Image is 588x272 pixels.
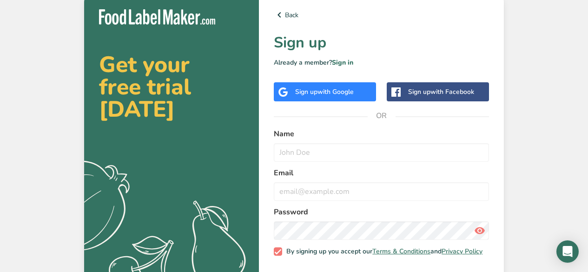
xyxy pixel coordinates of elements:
span: OR [368,102,396,130]
a: Privacy Policy [442,247,482,256]
span: with Facebook [430,87,474,96]
a: Sign in [332,58,353,67]
a: Back [274,9,489,20]
h1: Sign up [274,32,489,54]
a: Terms & Conditions [372,247,430,256]
div: Sign up [295,87,354,97]
img: Food Label Maker [99,9,215,25]
label: Password [274,206,489,218]
label: Name [274,128,489,139]
input: email@example.com [274,182,489,201]
h2: Get your free trial [DATE] [99,53,244,120]
div: Open Intercom Messenger [556,240,579,263]
label: Email [274,167,489,179]
input: John Doe [274,143,489,162]
span: with Google [317,87,354,96]
span: By signing up you accept our and [282,247,483,256]
div: Sign up [408,87,474,97]
p: Already a member? [274,58,489,67]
